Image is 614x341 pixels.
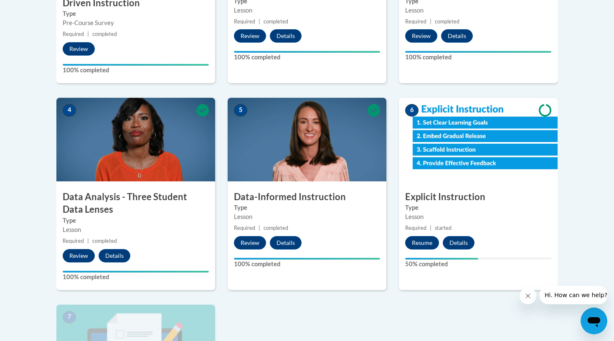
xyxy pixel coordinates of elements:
span: | [259,18,260,25]
label: Type [234,203,380,212]
div: Lesson [234,212,380,221]
label: 100% completed [234,260,380,269]
div: Your progress [405,258,478,260]
h3: Explicit Instruction [399,191,558,204]
label: 100% completed [63,272,209,282]
label: Type [63,216,209,225]
iframe: Close message [520,288,536,304]
label: 100% completed [234,53,380,62]
div: Lesson [405,212,551,221]
span: 4 [63,104,76,117]
span: Required [405,225,426,231]
span: | [87,238,89,244]
button: Review [63,42,95,56]
span: | [87,31,89,37]
div: Your progress [234,258,380,260]
div: Your progress [63,271,209,272]
h3: Data-Informed Instruction [228,191,386,204]
button: Details [270,29,302,43]
button: Details [99,249,130,262]
button: Review [405,29,437,43]
div: Your progress [405,51,551,53]
button: Details [270,236,302,249]
label: 100% completed [63,66,209,75]
button: Review [234,29,266,43]
div: Lesson [63,225,209,234]
button: Details [443,236,474,249]
span: | [259,225,260,231]
button: Details [441,29,473,43]
img: Course Image [228,98,386,181]
label: 50% completed [405,260,551,269]
span: completed [92,31,117,37]
span: Required [234,18,255,25]
iframe: Button to launch messaging window [581,308,607,334]
label: 100% completed [405,53,551,62]
span: completed [92,238,117,244]
span: Required [234,225,255,231]
button: Resume [405,236,439,249]
span: completed [264,18,288,25]
button: Review [234,236,266,249]
span: 5 [234,104,247,117]
span: completed [435,18,459,25]
label: Type [405,203,551,212]
span: completed [264,225,288,231]
div: Lesson [234,6,380,15]
span: started [435,225,452,231]
span: | [430,18,431,25]
span: Required [63,238,84,244]
span: 6 [405,104,419,117]
button: Review [63,249,95,262]
img: Course Image [399,98,558,181]
iframe: Message from company [540,286,607,304]
div: Pre-Course Survey [63,18,209,28]
div: Lesson [405,6,551,15]
h3: Data Analysis - Three Student Data Lenses [56,191,215,216]
span: Required [63,31,84,37]
span: 7 [63,311,76,323]
div: Your progress [63,64,209,66]
img: Course Image [56,98,215,181]
span: Required [405,18,426,25]
span: | [430,225,431,231]
label: Type [63,9,209,18]
div: Your progress [234,51,380,53]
